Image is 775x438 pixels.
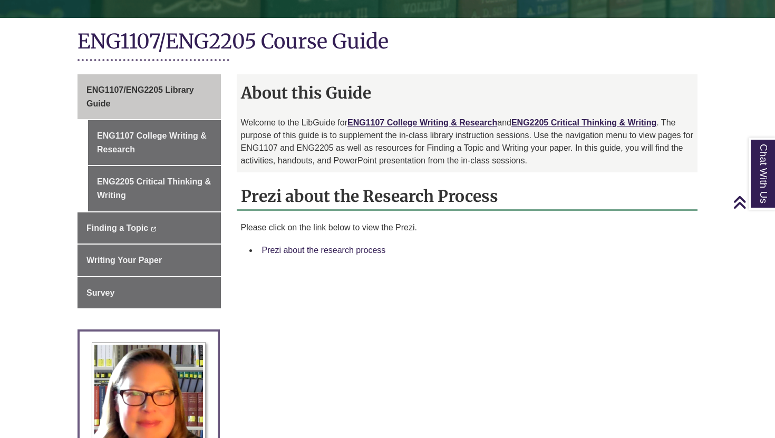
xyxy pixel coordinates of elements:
[77,245,221,276] a: Writing Your Paper
[77,74,221,119] a: ENG1107/ENG2205 Library Guide
[237,183,698,211] h2: Prezi about the Research Process
[511,118,656,127] a: ENG2205 Critical Thinking & Writing
[262,246,386,255] a: Prezi about the research process
[241,221,694,234] p: Please click on the link below to view the Prezi.
[88,166,221,211] a: ENG2205 Critical Thinking & Writing
[733,195,772,209] a: Back to Top
[86,288,114,297] span: Survey
[86,256,162,265] span: Writing Your Paper
[347,118,497,127] a: ENG1107 College Writing & Research
[77,277,221,309] a: Survey
[77,74,221,308] div: Guide Page Menu
[77,212,221,244] a: Finding a Topic
[86,85,194,108] span: ENG1107/ENG2205 Library Guide
[150,227,156,231] i: This link opens in a new window
[241,116,694,167] p: Welcome to the LibGuide for and . The purpose of this guide is to supplement the in-class library...
[88,120,221,165] a: ENG1107 College Writing & Research
[237,80,698,106] h2: About this Guide
[86,223,148,232] span: Finding a Topic
[77,28,697,56] h1: ENG1107/ENG2205 Course Guide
